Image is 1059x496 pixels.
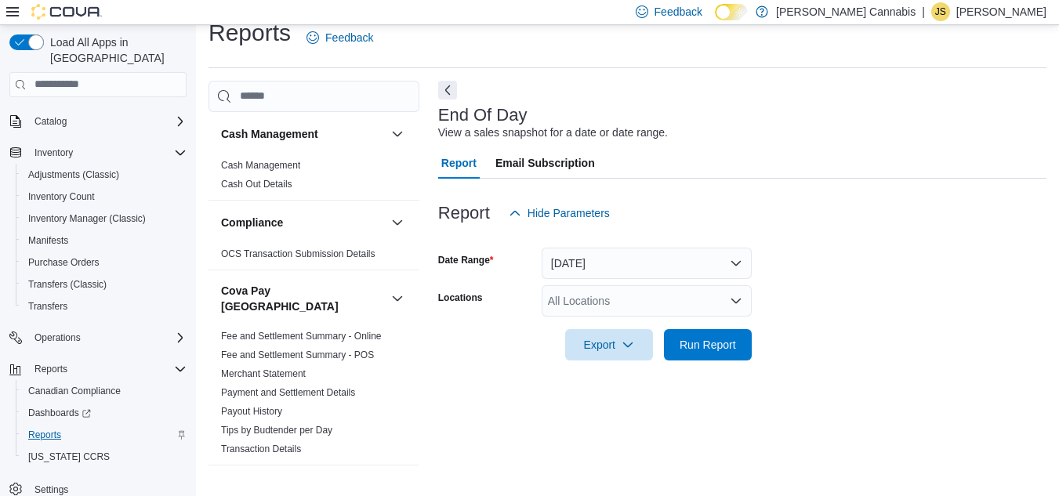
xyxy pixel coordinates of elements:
button: Adjustments (Classic) [16,164,193,186]
p: [PERSON_NAME] Cannabis [776,2,916,21]
a: Payment and Settlement Details [221,387,355,398]
h3: Cash Management [221,126,318,142]
a: Purchase Orders [22,253,106,272]
a: Adjustments (Classic) [22,165,125,184]
button: Reports [16,424,193,446]
button: Open list of options [730,295,742,307]
div: Compliance [209,244,419,270]
span: Canadian Compliance [28,385,121,397]
span: Feedback [655,4,702,20]
button: Cash Management [388,125,407,143]
span: Washington CCRS [22,447,187,466]
span: Purchase Orders [22,253,187,272]
span: JS [935,2,946,21]
button: Export [565,329,653,360]
span: Operations [34,331,81,344]
button: Inventory Manager (Classic) [16,208,193,230]
div: Cova Pay [GEOGRAPHIC_DATA] [209,327,419,465]
span: Reports [28,429,61,441]
span: Cash Management [221,159,300,172]
input: Dark Mode [715,4,748,20]
span: Catalog [28,112,187,131]
button: Canadian Compliance [16,380,193,402]
span: Adjustments (Classic) [22,165,187,184]
button: Inventory Count [16,186,193,208]
button: Reports [28,360,74,378]
a: [US_STATE] CCRS [22,447,116,466]
a: Cash Out Details [221,179,292,190]
label: Date Range [438,254,494,266]
p: [PERSON_NAME] [956,2,1046,21]
a: Inventory Count [22,187,101,206]
button: Manifests [16,230,193,252]
span: Dark Mode [715,20,716,21]
span: Payment and Settlement Details [221,386,355,399]
span: Transfers [22,297,187,316]
a: Feedback [300,22,379,53]
span: Transfers (Classic) [22,275,187,294]
span: Tips by Budtender per Day [221,424,332,436]
a: Payout History [221,406,282,417]
a: Fee and Settlement Summary - POS [221,349,374,360]
span: Dashboards [22,404,187,422]
h3: Cova Pay [GEOGRAPHIC_DATA] [221,283,385,314]
span: Reports [22,425,187,444]
button: [DATE] [542,248,752,279]
button: Catalog [3,110,193,132]
a: Inventory Manager (Classic) [22,209,152,228]
button: Customer [221,480,385,495]
span: Fee and Settlement Summary - POS [221,349,374,361]
span: Merchant Statement [221,367,306,380]
a: Tips by Budtender per Day [221,425,332,436]
span: Reports [28,360,187,378]
span: Hide Parameters [528,205,610,221]
button: Run Report [664,329,752,360]
span: Inventory Count [22,187,187,206]
h3: Customer [221,480,272,495]
span: Operations [28,328,187,347]
button: Catalog [28,112,73,131]
span: Purchase Orders [28,256,100,269]
div: Cash Management [209,156,419,200]
span: Transfers (Classic) [28,278,107,291]
a: Dashboards [16,402,193,424]
a: OCS Transaction Submission Details [221,248,375,259]
span: Cash Out Details [221,178,292,190]
a: Transfers (Classic) [22,275,113,294]
span: [US_STATE] CCRS [28,451,110,463]
span: Inventory [28,143,187,162]
a: Fee and Settlement Summary - Online [221,331,382,342]
span: Inventory Count [28,190,95,203]
button: Transfers (Classic) [16,273,193,295]
a: Cash Management [221,160,300,171]
p: | [922,2,925,21]
span: Manifests [28,234,68,247]
h3: End Of Day [438,106,528,125]
span: Reports [34,363,67,375]
a: Transfers [22,297,74,316]
button: Transfers [16,295,193,317]
button: Inventory [3,142,193,164]
a: Merchant Statement [221,368,306,379]
label: Locations [438,291,483,304]
a: Manifests [22,231,74,250]
span: Transaction Details [221,443,301,455]
button: [US_STATE] CCRS [16,446,193,468]
button: Inventory [28,143,79,162]
span: Inventory [34,147,73,159]
span: Load All Apps in [GEOGRAPHIC_DATA] [44,34,187,66]
div: Jemma Schrauwen [931,2,950,21]
span: Catalog [34,115,67,128]
span: Run Report [680,337,736,353]
span: Feedback [325,30,373,45]
span: Manifests [22,231,187,250]
span: Inventory Manager (Classic) [28,212,146,225]
span: Export [575,329,644,360]
button: Reports [3,358,193,380]
button: Hide Parameters [502,197,616,229]
button: Operations [3,327,193,349]
button: Next [438,81,457,100]
a: Canadian Compliance [22,382,127,400]
span: Email Subscription [495,147,595,179]
span: Dashboards [28,407,91,419]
